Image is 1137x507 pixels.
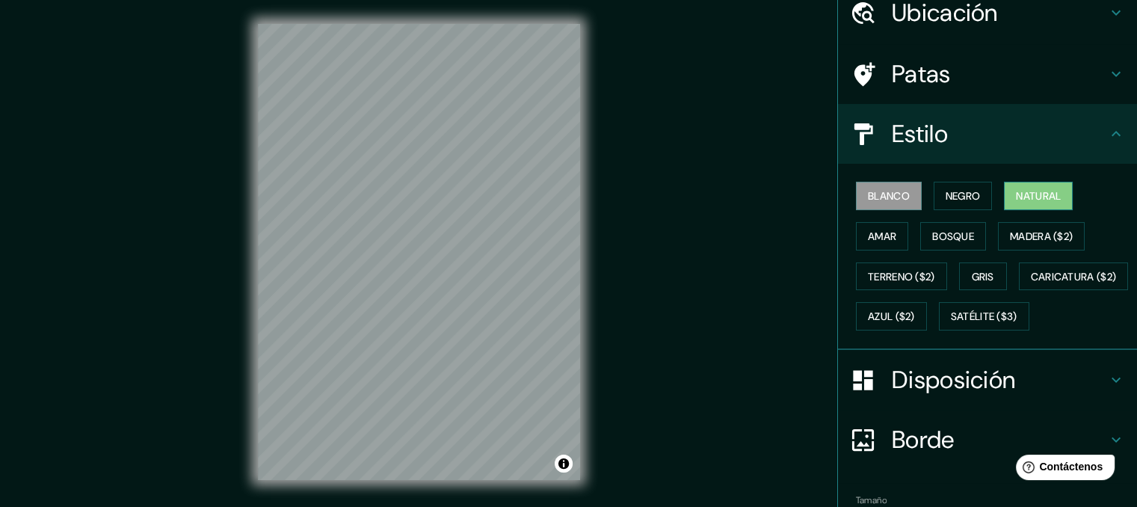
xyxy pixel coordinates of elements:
[856,494,887,506] font: Tamaño
[838,104,1137,164] div: Estilo
[934,182,993,210] button: Negro
[998,222,1085,251] button: Madera ($2)
[951,310,1017,324] font: Satélite ($3)
[258,24,580,480] canvas: Mapa
[939,302,1029,331] button: Satélite ($3)
[868,230,896,243] font: Amar
[972,270,994,283] font: Gris
[868,310,915,324] font: Azul ($2)
[892,58,951,90] font: Patas
[932,230,974,243] font: Bosque
[892,118,948,150] font: Estilo
[856,222,908,251] button: Amar
[920,222,986,251] button: Bosque
[1016,189,1061,203] font: Natural
[868,270,935,283] font: Terreno ($2)
[1019,262,1129,291] button: Caricatura ($2)
[892,364,1015,396] font: Disposición
[856,182,922,210] button: Blanco
[868,189,910,203] font: Blanco
[856,262,947,291] button: Terreno ($2)
[1004,449,1121,491] iframe: Lanzador de widgets de ayuda
[959,262,1007,291] button: Gris
[946,189,981,203] font: Negro
[838,410,1137,470] div: Borde
[838,350,1137,410] div: Disposición
[856,302,927,331] button: Azul ($2)
[1004,182,1073,210] button: Natural
[892,424,955,455] font: Borde
[1031,270,1117,283] font: Caricatura ($2)
[1010,230,1073,243] font: Madera ($2)
[555,455,573,473] button: Activar o desactivar atribución
[838,44,1137,104] div: Patas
